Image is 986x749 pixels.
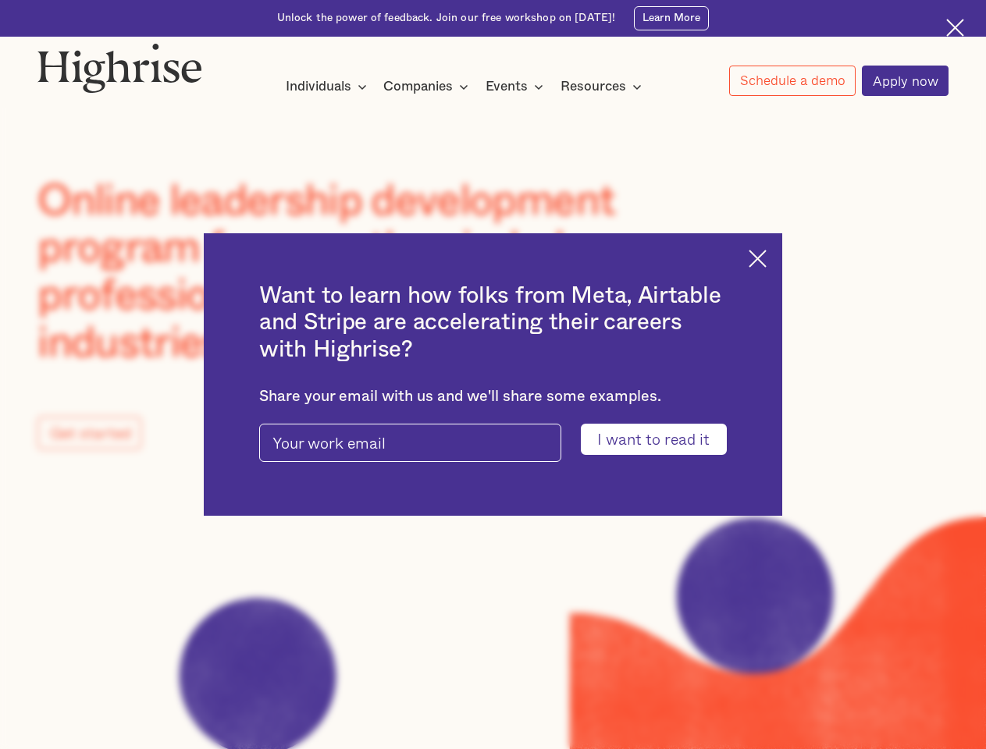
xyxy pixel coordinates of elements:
[862,66,949,96] a: Apply now
[486,77,528,96] div: Events
[486,77,548,96] div: Events
[286,77,372,96] div: Individuals
[259,424,727,454] form: pop-up-modal-form
[259,282,727,363] h2: Want to learn how folks from Meta, Airtable and Stripe are accelerating their careers with Highrise?
[561,77,646,96] div: Resources
[259,388,727,406] div: Share your email with us and we'll share some examples.
[729,66,856,96] a: Schedule a demo
[749,250,767,268] img: Cross icon
[581,424,727,454] input: I want to read it
[383,77,473,96] div: Companies
[383,77,453,96] div: Companies
[277,11,616,26] div: Unlock the power of feedback. Join our free workshop on [DATE]!
[946,19,964,37] img: Cross icon
[634,6,709,30] a: Learn More
[286,77,351,96] div: Individuals
[37,43,202,93] img: Highrise logo
[259,424,561,462] input: Your work email
[561,77,626,96] div: Resources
